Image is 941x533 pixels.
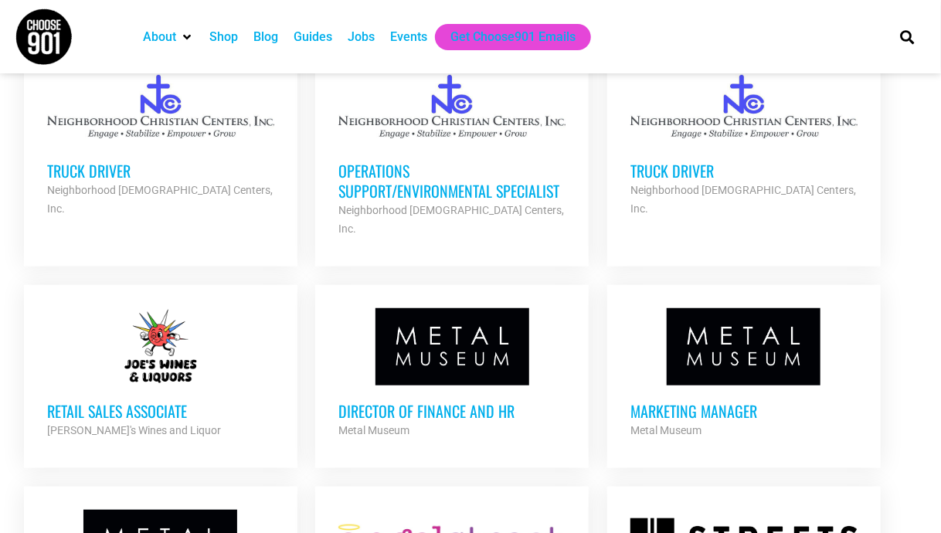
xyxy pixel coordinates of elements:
strong: Neighborhood [DEMOGRAPHIC_DATA] Centers, Inc. [47,184,273,215]
a: Truck Driver Neighborhood [DEMOGRAPHIC_DATA] Centers, Inc. [24,45,297,241]
a: About [143,28,176,46]
nav: Main nav [135,24,874,50]
a: Get Choose901 Emails [450,28,576,46]
a: Retail Sales Associate [PERSON_NAME]'s Wines and Liquor [24,285,297,463]
a: Jobs [348,28,375,46]
strong: Metal Museum [630,424,702,436]
strong: Neighborhood [DEMOGRAPHIC_DATA] Centers, Inc. [630,184,856,215]
a: Operations Support/Environmental Specialist Neighborhood [DEMOGRAPHIC_DATA] Centers, Inc. [315,45,589,261]
a: Guides [294,28,332,46]
h3: Truck Driver [47,161,274,181]
h3: Retail Sales Associate [47,401,274,421]
a: Shop [209,28,238,46]
a: Events [390,28,427,46]
div: Search [895,24,920,49]
h3: Truck Driver [630,161,858,181]
h3: Operations Support/Environmental Specialist [338,161,566,201]
div: About [135,24,202,50]
a: Marketing Manager Metal Museum [607,285,881,463]
h3: Marketing Manager [630,401,858,421]
strong: Neighborhood [DEMOGRAPHIC_DATA] Centers, Inc. [338,204,564,235]
a: Truck Driver Neighborhood [DEMOGRAPHIC_DATA] Centers, Inc. [607,45,881,241]
a: Director of Finance and HR Metal Museum [315,285,589,463]
a: Blog [253,28,278,46]
h3: Director of Finance and HR [338,401,566,421]
strong: Metal Museum [338,424,409,436]
strong: [PERSON_NAME]'s Wines and Liquor [47,424,221,436]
